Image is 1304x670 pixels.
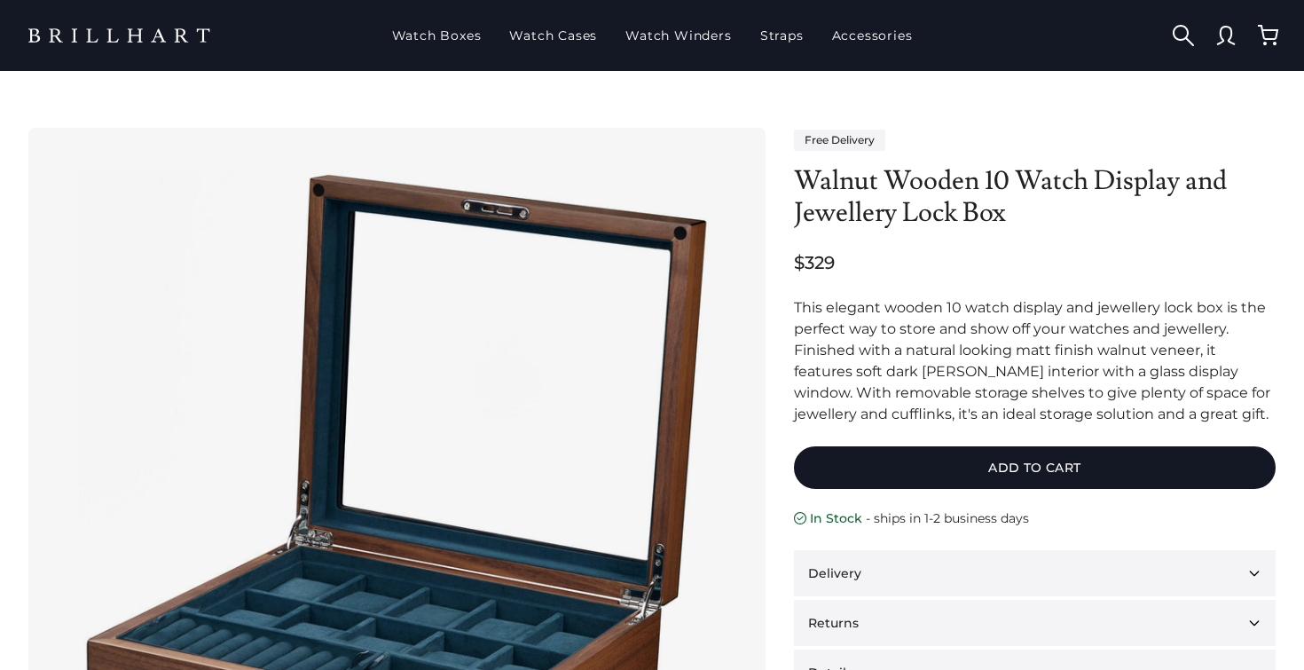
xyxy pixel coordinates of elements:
button: Add to cart [794,446,1276,489]
button: Delivery [794,550,1276,596]
a: Straps [753,12,811,59]
span: - ships in 1-2 business days [866,510,1029,527]
h1: Walnut Wooden 10 Watch Display and Jewellery Lock Box [794,165,1276,229]
span: In Stock [810,510,862,527]
div: Free Delivery [794,130,885,151]
nav: Main [385,12,920,59]
button: Returns [794,600,1276,646]
a: Watch Winders [618,12,738,59]
span: $329 [794,250,835,275]
div: This elegant wooden 10 watch display and jewellery lock box is the perfect way to store and show ... [794,297,1276,425]
a: Watch Boxes [385,12,489,59]
a: Watch Cases [502,12,604,59]
a: Accessories [825,12,920,59]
